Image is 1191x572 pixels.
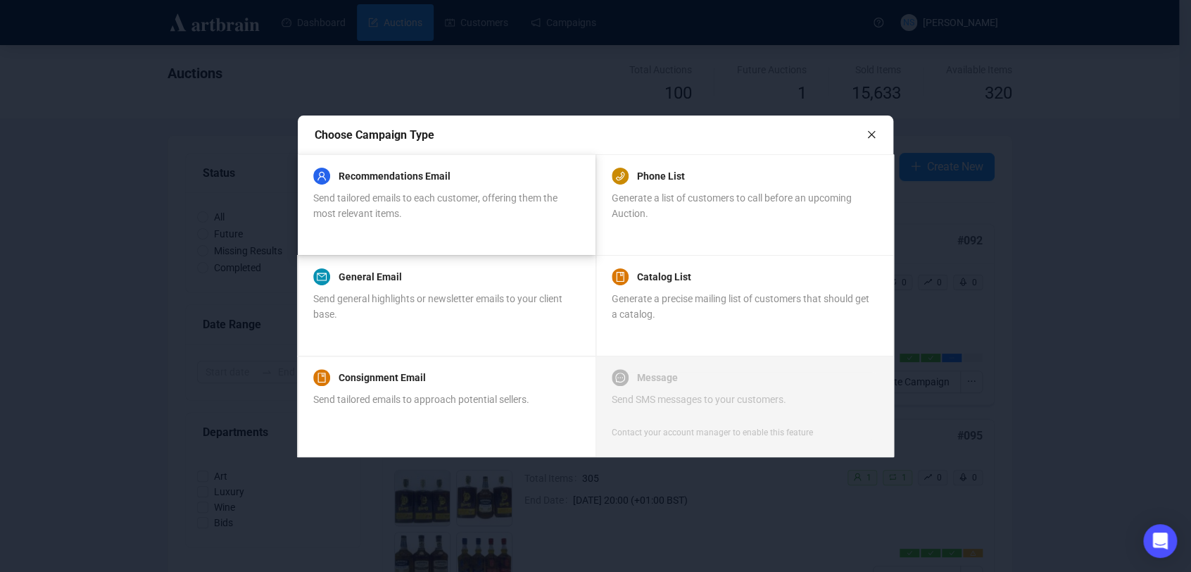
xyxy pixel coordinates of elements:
span: book [317,373,327,383]
a: Recommendations Email [339,168,450,185]
a: Consignment Email [339,369,426,386]
span: user [317,171,327,181]
div: Choose Campaign Type [315,126,867,144]
a: Catalog List [637,268,691,285]
div: Contact your account manager to enable this feature [612,425,813,440]
span: Generate a precise mailing list of customers that should get a catalog. [612,293,869,320]
span: Send tailored emails to each customer, offering them the most relevant items. [313,192,557,219]
div: Open Intercom Messenger [1143,524,1177,558]
span: Send SMS messages to your customers. [612,394,786,405]
span: message [615,373,625,383]
span: phone [615,171,625,181]
span: Send tailored emails to approach potential sellers. [313,394,529,405]
a: Phone List [637,168,685,185]
span: book [615,272,625,282]
span: Send general highlights or newsletter emails to your client base. [313,293,562,320]
span: close [867,130,876,139]
a: Message [637,369,678,386]
span: Generate a list of customers to call before an upcoming Auction. [612,192,852,219]
span: mail [317,272,327,282]
a: General Email [339,268,402,285]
